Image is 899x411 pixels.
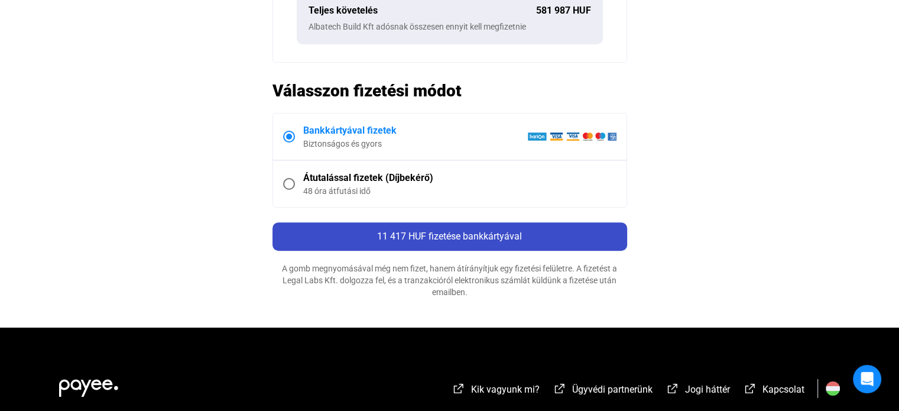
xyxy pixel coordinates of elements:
[685,384,730,395] span: Jogi háttér
[303,138,527,150] div: Biztonságos és gyors
[471,384,540,395] span: Kik vagyunk mi?
[536,4,591,18] div: 581 987 HUF
[452,383,466,394] img: external-link-white
[303,171,616,185] div: Átutalással fizetek (Díjbekérő)
[272,222,627,251] button: 11 417 HUF fizetése bankkártyával
[303,124,527,138] div: Bankkártyával fizetek
[303,185,616,197] div: 48 óra átfutási idő
[553,383,567,394] img: external-link-white
[272,263,627,298] div: A gomb megnyomásával még nem fizet, hanem átírányítjuk egy fizetési felületre. A fizetést a Legal...
[666,383,680,394] img: external-link-white
[452,386,540,397] a: external-link-whiteKik vagyunk mi?
[826,381,840,396] img: HU.svg
[572,384,653,395] span: Ügyvédi partnerünk
[743,383,757,394] img: external-link-white
[762,384,804,395] span: Kapcsolat
[743,386,804,397] a: external-link-whiteKapcsolat
[553,386,653,397] a: external-link-whiteÜgyvédi partnerünk
[666,386,730,397] a: external-link-whiteJogi háttér
[853,365,881,393] div: Open Intercom Messenger
[527,132,616,141] img: barion
[272,80,627,101] h2: Válasszon fizetési módot
[309,4,536,18] div: Teljes követelés
[377,231,522,242] span: 11 417 HUF fizetése bankkártyával
[309,21,591,33] div: Albatech Build Kft adósnak összesen ennyit kell megfizetnie
[59,373,118,397] img: white-payee-white-dot.svg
